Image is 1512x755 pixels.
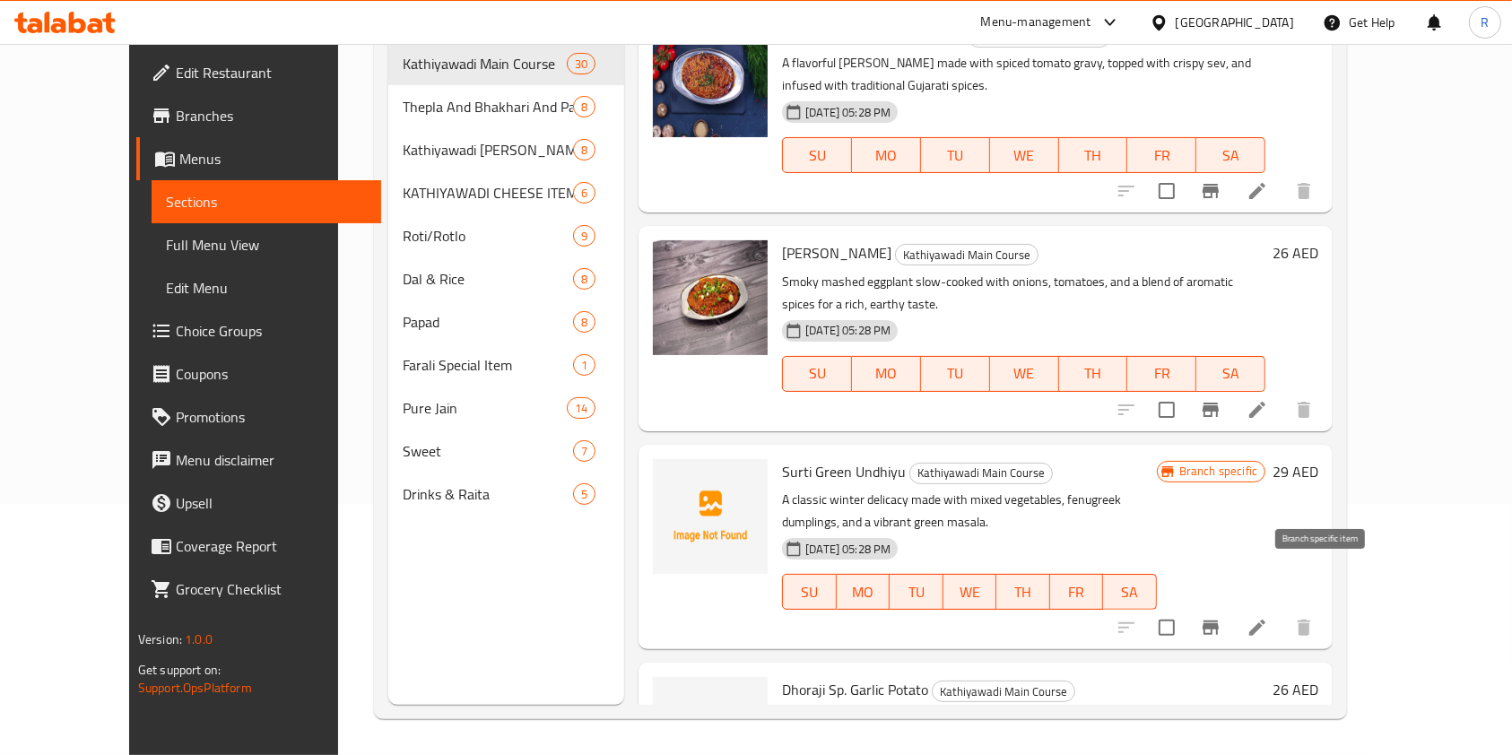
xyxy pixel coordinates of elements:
a: Choice Groups [136,309,382,352]
span: Thepla And Bhakhari And Parotha [403,96,573,117]
div: items [573,440,595,462]
button: delete [1282,388,1325,431]
span: 30 [568,56,595,73]
span: Roti/Rotlo [403,225,573,247]
button: SA [1103,574,1157,610]
span: Coverage Report [176,535,368,557]
span: Menu disclaimer [176,449,368,471]
span: SU [790,360,845,386]
span: TH [1066,143,1121,169]
span: 8 [574,142,595,159]
span: Sections [166,191,368,213]
div: Pure Jain14 [388,386,624,430]
span: Farali Special Item [403,354,573,376]
a: Edit Menu [152,266,382,309]
span: TH [1004,579,1043,605]
p: A classic winter delicacy made with mixed vegetables, fenugreek dumplings, and a vibrant green ma... [782,489,1157,534]
span: Choice Groups [176,320,368,342]
span: Select to update [1148,391,1186,429]
span: MO [859,360,914,386]
button: WE [943,574,997,610]
a: Edit Restaurant [136,51,382,94]
span: 14 [568,400,595,417]
button: TH [1059,356,1128,392]
div: Dal & Rice8 [388,257,624,300]
div: Drinks & Raita5 [388,473,624,516]
a: Sections [152,180,382,223]
div: Farali Special Item1 [388,343,624,386]
a: Coupons [136,352,382,395]
button: SA [1196,137,1265,173]
a: Upsell [136,482,382,525]
div: items [573,96,595,117]
nav: Menu sections [388,35,624,523]
p: A flavorful [PERSON_NAME] made with spiced tomato gravy, topped with crispy sev, and infused with... [782,52,1265,97]
span: Drinks & Raita [403,483,573,505]
span: SA [1110,579,1150,605]
span: TU [897,579,936,605]
button: MO [852,356,921,392]
span: [DATE] 05:28 PM [798,104,898,121]
span: Promotions [176,406,368,428]
span: Edit Menu [166,277,368,299]
a: Grocery Checklist [136,568,382,611]
p: Smoky mashed eggplant slow-cooked with onions, tomatoes, and a blend of aromatic spices for a ric... [782,271,1265,316]
button: MO [837,574,891,610]
div: items [567,397,595,419]
div: items [573,354,595,376]
button: FR [1127,356,1196,392]
a: Menus [136,137,382,180]
span: TU [928,360,983,386]
div: Kathiyawadi Paneer Ni Khusbhu [403,139,573,161]
span: Kathiyawadi [PERSON_NAME] [403,139,573,161]
span: SA [1204,143,1258,169]
span: Select to update [1148,609,1186,647]
span: MO [844,579,883,605]
button: TH [996,574,1050,610]
a: Edit menu item [1247,180,1268,202]
span: 9 [574,228,595,245]
a: Full Menu View [152,223,382,266]
button: delete [1282,606,1325,649]
span: Branches [176,105,368,126]
a: Support.OpsPlatform [138,676,252,699]
span: 8 [574,314,595,331]
img: Surti Green Undhiyu [653,459,768,574]
button: TU [921,137,990,173]
div: items [573,182,595,204]
button: Branch-specific-item [1189,169,1232,213]
div: Pure Jain [403,397,567,419]
button: Branch-specific-item [1189,606,1232,649]
button: WE [990,137,1059,173]
h6: 26 AED [1273,240,1318,265]
span: SA [1204,360,1258,386]
button: SU [782,137,852,173]
h6: 26 AED [1273,22,1318,48]
button: WE [990,356,1059,392]
button: TU [921,356,990,392]
a: Edit menu item [1247,617,1268,638]
span: 7 [574,443,595,460]
span: Sweet [403,440,573,462]
div: items [573,268,595,290]
span: Kathiyawadi Main Course [910,463,1052,483]
span: SU [790,579,829,605]
button: FR [1127,137,1196,173]
span: Full Menu View [166,234,368,256]
span: KATHIYAWADI CHEESE ITEM [403,182,573,204]
span: Dal & Rice [403,268,573,290]
span: SU [790,143,845,169]
a: Promotions [136,395,382,438]
div: Kathiyawadi Main Course30 [388,42,624,85]
span: [DATE] 05:28 PM [798,322,898,339]
button: TU [890,574,943,610]
span: Select to update [1148,172,1186,210]
div: items [573,139,595,161]
div: items [573,225,595,247]
span: R [1481,13,1489,32]
div: items [573,483,595,505]
span: 1 [574,357,595,374]
span: Coupons [176,363,368,385]
div: Roti/Rotlo9 [388,214,624,257]
span: Papad [403,311,573,333]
